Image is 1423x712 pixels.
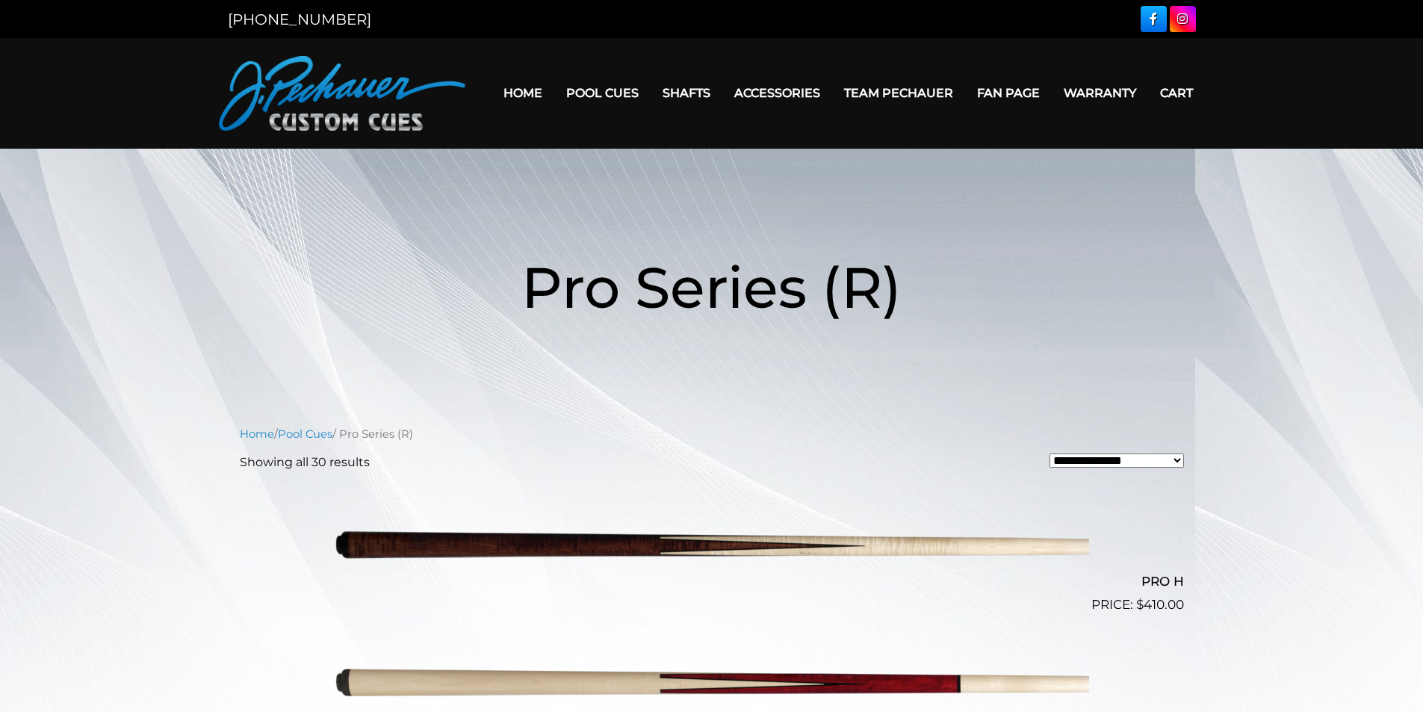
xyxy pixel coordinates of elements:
[1052,74,1148,112] a: Warranty
[492,74,554,112] a: Home
[1050,453,1184,468] select: Shop order
[1136,597,1184,612] bdi: 410.00
[651,74,722,112] a: Shafts
[554,74,651,112] a: Pool Cues
[240,453,370,471] p: Showing all 30 results
[965,74,1052,112] a: Fan Page
[240,426,1184,442] nav: Breadcrumb
[278,427,332,441] a: Pool Cues
[1148,74,1205,112] a: Cart
[240,568,1184,595] h2: PRO H
[228,10,371,28] a: [PHONE_NUMBER]
[832,74,965,112] a: Team Pechauer
[240,483,1184,615] a: PRO H $410.00
[521,253,902,322] span: Pro Series (R)
[335,483,1089,609] img: PRO H
[219,56,465,131] img: Pechauer Custom Cues
[1136,597,1144,612] span: $
[240,427,274,441] a: Home
[722,74,832,112] a: Accessories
